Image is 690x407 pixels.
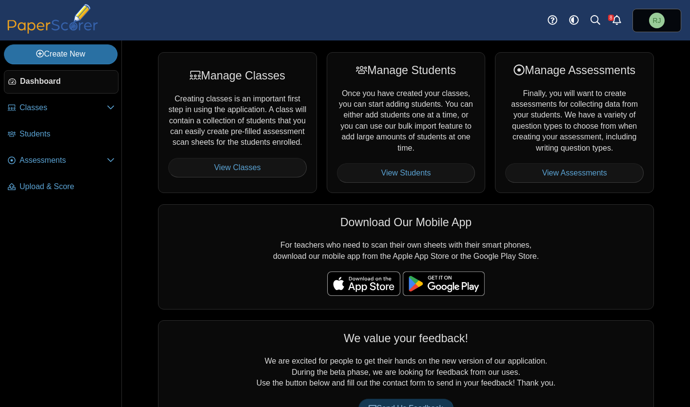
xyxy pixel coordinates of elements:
[4,27,101,35] a: PaperScorer
[4,4,101,34] img: PaperScorer
[158,204,654,310] div: For teachers who need to scan their own sheets with their smart phones, download our mobile app f...
[4,149,118,173] a: Assessments
[4,97,118,120] a: Classes
[168,158,307,177] a: View Classes
[649,13,665,28] span: Richard Jones
[337,62,475,78] div: Manage Students
[606,10,628,31] a: Alerts
[158,52,317,193] div: Creating classes is an important first step in using the application. A class will contain a coll...
[168,214,644,230] div: Download Our Mobile App
[4,44,118,64] a: Create New
[505,62,644,78] div: Manage Assessments
[505,163,644,183] a: View Assessments
[20,181,115,192] span: Upload & Score
[495,52,654,193] div: Finally, you will want to create assessments for collecting data from your students. We have a va...
[403,271,485,296] img: google-play-badge.png
[632,9,681,32] a: Richard Jones
[4,123,118,146] a: Students
[20,155,107,166] span: Assessments
[168,330,644,346] div: We value your feedback!
[652,17,661,24] span: Richard Jones
[20,76,114,87] span: Dashboard
[168,68,307,83] div: Manage Classes
[4,175,118,199] a: Upload & Score
[20,129,115,139] span: Students
[4,70,118,94] a: Dashboard
[20,102,107,113] span: Classes
[337,163,475,183] a: View Students
[327,52,486,193] div: Once you have created your classes, you can start adding students. You can either add students on...
[327,271,400,296] img: apple-store-badge.svg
